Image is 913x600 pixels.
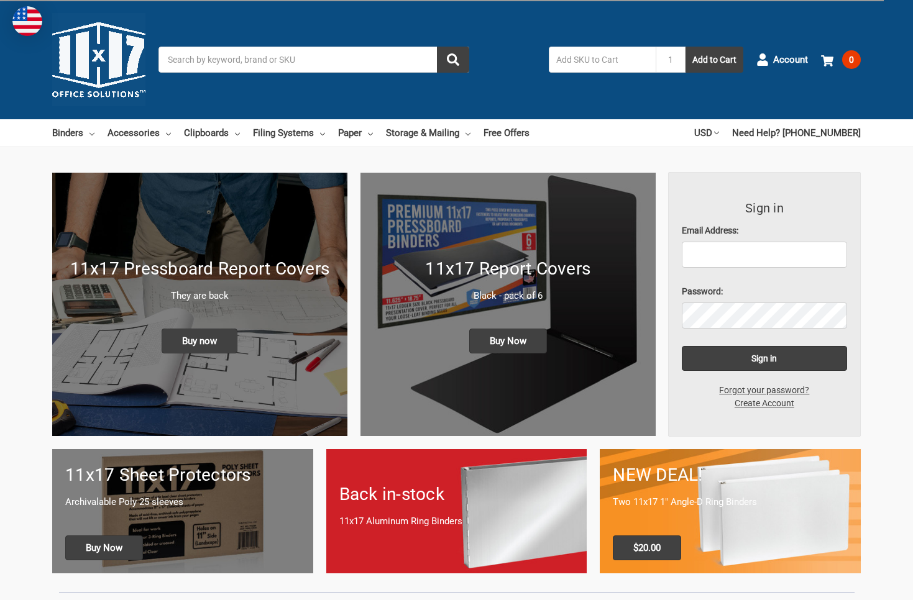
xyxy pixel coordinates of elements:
[52,173,347,436] a: New 11x17 Pressboard Binders 11x17 Pressboard Report Covers They are back Buy now
[158,47,469,73] input: Search by keyword, brand or SKU
[600,449,861,573] a: 11x17 Binder 2-pack only $20.00 NEW DEAL! Two 11x17 1" Angle-D Ring Binders $20.00
[549,47,656,73] input: Add SKU to Cart
[374,256,643,282] h1: 11x17 Report Covers
[732,119,861,147] a: Need Help? [PHONE_NUMBER]
[821,43,861,76] a: 0
[65,289,334,303] p: They are back
[613,535,681,560] span: $20.00
[12,6,42,36] img: duty and tax information for United States
[682,285,848,298] label: Password:
[682,199,848,217] h3: Sign in
[52,119,94,147] a: Binders
[694,119,719,147] a: USD
[65,256,334,282] h1: 11x17 Pressboard Report Covers
[108,119,171,147] a: Accessories
[65,462,300,488] h1: 11x17 Sheet Protectors
[52,13,145,106] img: 11x17.com
[52,449,313,573] a: 11x17 sheet protectors 11x17 Sheet Protectors Archivalable Poly 25 sleeves Buy Now
[712,384,816,397] a: Forgot your password?
[842,50,861,69] span: 0
[728,397,801,410] a: Create Account
[339,481,574,507] h1: Back in-stock
[253,119,325,147] a: Filing Systems
[360,173,656,436] img: 11x17 Report Covers
[65,535,143,560] span: Buy Now
[65,495,300,509] p: Archivalable Poly 25 sleeves
[682,224,848,237] label: Email Address:
[360,173,656,436] a: 11x17 Report Covers 11x17 Report Covers Black - pack of 6 Buy Now
[326,449,587,573] a: Back in-stock 11x17 Aluminum Ring Binders
[773,53,808,67] span: Account
[686,47,743,73] button: Add to Cart
[184,119,240,147] a: Clipboards
[338,119,373,147] a: Paper
[52,173,347,436] img: New 11x17 Pressboard Binders
[613,495,848,509] p: Two 11x17 1" Angle-D Ring Binders
[386,119,470,147] a: Storage & Mailing
[756,43,808,76] a: Account
[484,119,530,147] a: Free Offers
[374,289,643,303] p: Black - pack of 6
[613,462,848,488] h1: NEW DEAL!
[469,329,547,353] span: Buy Now
[810,566,913,600] iframe: Google Customer Reviews
[162,329,237,353] span: Buy now
[682,346,848,371] input: Sign in
[339,514,574,529] p: 11x17 Aluminum Ring Binders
